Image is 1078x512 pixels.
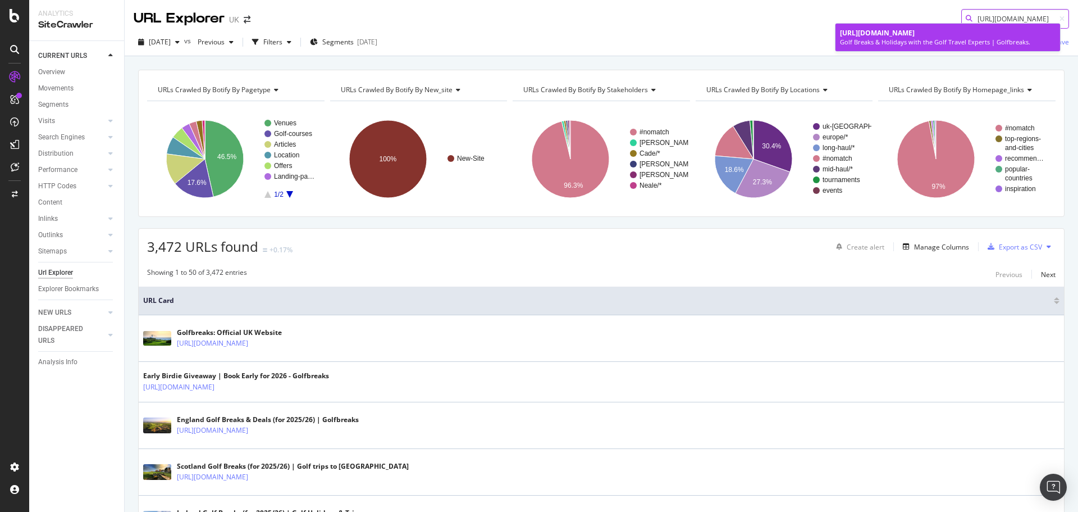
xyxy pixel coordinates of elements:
[38,197,116,209] a: Content
[832,238,884,256] button: Create alert
[961,9,1069,29] input: Find a URL
[914,242,969,252] div: Manage Columns
[38,283,99,295] div: Explorer Bookmarks
[188,179,207,187] text: 17.6%
[158,85,271,94] span: URLs Crawled By Botify By pagetype
[38,50,87,62] div: CURRENT URLS
[564,182,583,189] text: 96.3%
[177,461,409,472] div: Scotland Golf Breaks (for 2025/26) | Golf trips to [GEOGRAPHIC_DATA]
[193,33,238,51] button: Previous
[269,245,293,255] div: +0.17%
[983,238,1042,256] button: Export as CSV
[339,81,497,99] h4: URLs Crawled By Botify By new_site
[521,81,680,99] h4: URLs Crawled By Botify By stakeholders
[38,66,65,78] div: Overview
[274,119,296,127] text: Venues
[143,418,171,433] img: main image
[274,191,284,198] text: 1/2
[134,33,184,51] button: [DATE]
[330,110,506,208] svg: A chart.
[341,85,453,94] span: URLs Crawled By Botify By new_site
[1005,135,1041,143] text: top-regions-
[640,182,662,189] text: Neale/*
[177,415,359,425] div: England Golf Breaks & Deals (for 2025/26) | Golfbreaks
[835,24,1060,51] a: [URL][DOMAIN_NAME]Golf Breaks & Holidays with the Golf Travel Experts | Golfbreaks.
[38,115,105,127] a: Visits
[217,153,236,161] text: 46.5%
[38,307,71,319] div: NEW URLS
[38,323,105,347] a: DISAPPEARED URLS
[229,14,239,25] div: UK
[640,128,669,136] text: #nomatch
[38,148,105,160] a: Distribution
[753,178,772,186] text: 27.3%
[823,144,855,152] text: long-haul/*
[640,139,700,147] text: [PERSON_NAME]/*
[1005,155,1044,162] text: recommen…
[184,36,193,46] span: vs
[38,164,105,176] a: Performance
[1005,174,1033,182] text: countries
[38,197,62,209] div: Content
[38,132,105,143] a: Search Engines
[379,155,396,163] text: 100%
[38,213,105,225] a: Inlinks
[38,229,105,241] a: Outlinks
[38,246,67,257] div: Sitemaps
[177,328,297,338] div: Golfbreaks: Official UK Website
[1005,124,1035,132] text: #nomatch
[38,164,77,176] div: Performance
[1041,268,1056,281] button: Next
[1054,37,1069,47] div: Save
[696,110,871,208] svg: A chart.
[823,123,907,130] text: uk-[GEOGRAPHIC_DATA]/*
[513,110,688,208] svg: A chart.
[147,268,247,281] div: Showing 1 to 50 of 3,472 entries
[887,81,1045,99] h4: URLs Crawled By Botify By homepage_links
[999,242,1042,252] div: Export as CSV
[640,171,700,179] text: [PERSON_NAME]/*
[149,37,171,47] span: 2025 Sep. 27th
[823,133,848,141] text: europe/*
[38,9,115,19] div: Analytics
[274,130,312,138] text: Golf-courses
[995,270,1022,279] div: Previous
[143,382,214,393] a: [URL][DOMAIN_NAME]
[274,151,299,159] text: Location
[38,267,73,279] div: Url Explorer
[1040,474,1067,501] div: Open Intercom Messenger
[932,183,945,191] text: 97%
[704,81,863,99] h4: URLs Crawled By Botify By locations
[38,180,105,192] a: HTTP Codes
[38,283,116,295] a: Explorer Bookmarks
[305,33,382,51] button: Segments[DATE]
[143,371,329,381] div: Early Birdie Giveaway | Book Early for 2026 - Golfbreaks
[357,37,377,47] div: [DATE]
[840,38,1056,47] div: Golf Breaks & Holidays with the Golf Travel Experts | Golfbreaks.
[898,240,969,253] button: Manage Columns
[878,110,1054,208] svg: A chart.
[840,28,915,38] span: [URL][DOMAIN_NAME]
[38,83,74,94] div: Movements
[143,464,171,480] img: main image
[823,155,852,162] text: #nomatch
[523,85,648,94] span: URLs Crawled By Botify By stakeholders
[274,162,292,170] text: Offers
[38,19,115,31] div: SiteCrawler
[1041,270,1056,279] div: Next
[38,66,116,78] a: Overview
[147,110,323,208] svg: A chart.
[1005,144,1034,152] text: and-cities
[762,142,781,150] text: 30.4%
[38,356,116,368] a: Analysis Info
[1005,185,1036,193] text: inspiration
[177,472,248,483] a: [URL][DOMAIN_NAME]
[38,50,105,62] a: CURRENT URLS
[38,180,76,192] div: HTTP Codes
[134,9,225,28] div: URL Explorer
[38,267,116,279] a: Url Explorer
[1005,165,1030,173] text: popular-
